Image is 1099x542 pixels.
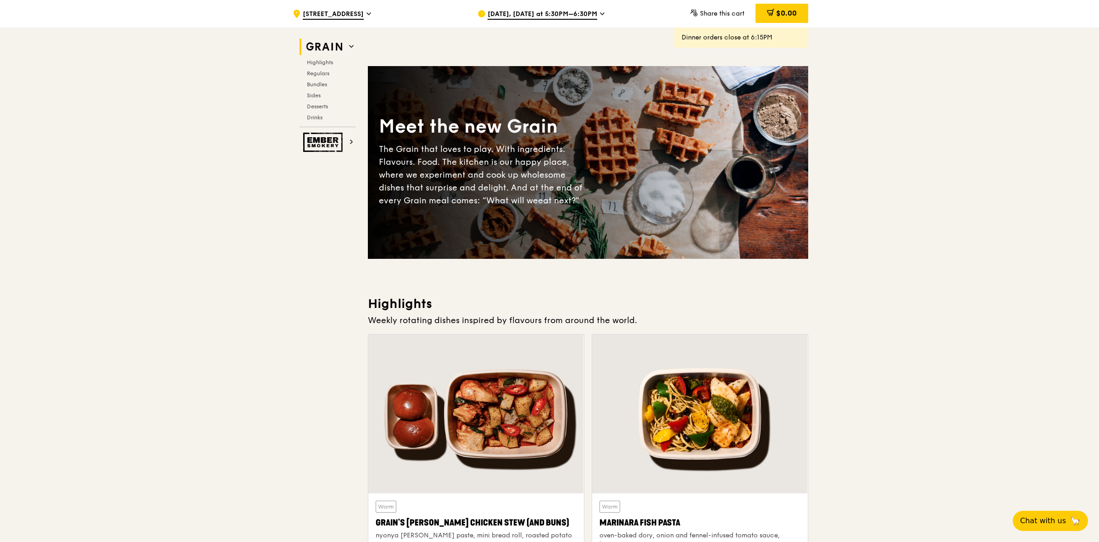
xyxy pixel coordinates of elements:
img: Ember Smokery web logo [303,133,345,152]
button: Chat with us🦙 [1013,511,1088,531]
span: Chat with us [1020,515,1066,526]
span: 🦙 [1070,515,1081,526]
span: Desserts [307,103,328,110]
span: [DATE], [DATE] at 5:30PM–6:30PM [488,10,597,20]
span: Highlights [307,59,333,66]
div: Meet the new Grain [379,114,588,139]
div: Dinner orders close at 6:15PM [682,33,801,42]
span: eat next?” [538,196,579,206]
div: Weekly rotating dishes inspired by flavours from around the world. [368,314,808,327]
span: Drinks [307,114,322,121]
span: $0.00 [776,9,797,17]
div: Grain's [PERSON_NAME] Chicken Stew (and buns) [376,516,577,529]
img: Grain web logo [303,39,345,55]
span: Sides [307,92,321,99]
span: Bundles [307,81,327,88]
div: Warm [599,501,620,513]
span: Share this cart [700,10,744,17]
div: The Grain that loves to play. With ingredients. Flavours. Food. The kitchen is our happy place, w... [379,143,588,207]
div: nyonya [PERSON_NAME] paste, mini bread roll, roasted potato [376,531,577,540]
span: [STREET_ADDRESS] [303,10,364,20]
span: Regulars [307,70,329,77]
h3: Highlights [368,296,808,312]
div: Marinara Fish Pasta [599,516,800,529]
div: Warm [376,501,396,513]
